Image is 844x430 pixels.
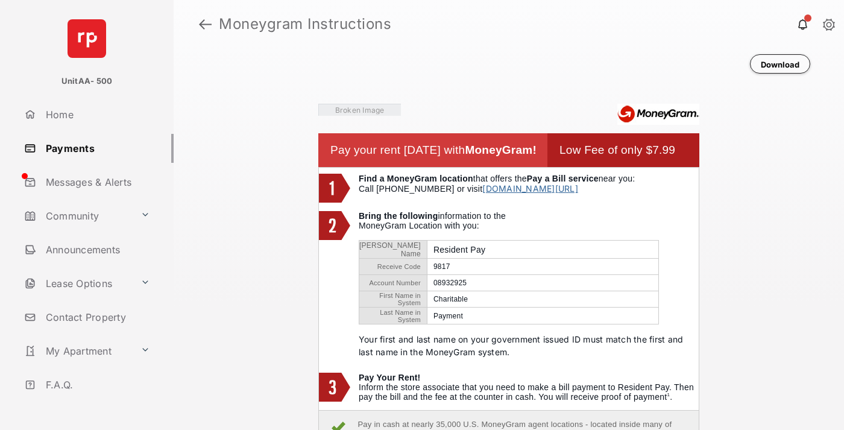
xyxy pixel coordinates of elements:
b: Bring the following [359,211,438,221]
td: Low Fee of only $7.99 [559,133,687,167]
b: Pay Your Rent! [359,373,421,382]
td: [PERSON_NAME] Name [359,241,427,259]
p: UnitAA- 500 [61,75,113,87]
td: Last Name in System [359,308,427,324]
img: Vaibhav Square [318,104,401,116]
a: Payments [19,134,174,163]
b: Find a MoneyGram location [359,174,473,183]
td: 9817 [427,259,658,275]
a: [DOMAIN_NAME][URL] [482,183,578,194]
a: Community [19,201,136,230]
a: Contact Property [19,303,174,332]
td: Inform the store associate that you need to make a bill payment to Resident Pay. Then pay the bil... [359,373,699,404]
p: Your first and last name on your government issued ID must match the first and last name in the M... [359,333,699,358]
a: Messages & Alerts [19,168,174,197]
sup: 1 [667,392,670,397]
strong: Moneygram Instructions [219,17,391,31]
img: Moneygram [617,104,699,125]
td: First Name in System [359,291,427,308]
td: Payment [427,308,658,324]
b: MoneyGram! [465,144,537,156]
td: that offers the near you: Call [PHONE_NUMBER] or visit [359,174,699,205]
button: Download [750,54,810,74]
td: Charitable [427,291,658,308]
a: F.A.Q. [19,370,174,399]
td: Pay your rent [DATE] with [330,133,547,167]
b: Pay a Bill service [527,174,599,183]
td: Account Number [359,275,427,291]
img: 2 [319,211,350,240]
a: Lease Options [19,269,136,298]
img: 3 [319,373,350,402]
td: Resident Pay [427,241,658,259]
img: 1 [319,174,350,203]
a: Home [19,100,174,129]
td: information to the MoneyGram Location with you: [359,211,699,367]
td: Receive Code [359,259,427,275]
a: Announcements [19,235,174,264]
td: 08932925 [427,275,658,291]
a: My Apartment [19,337,136,365]
img: svg+xml;base64,PHN2ZyB4bWxucz0iaHR0cDovL3d3dy53My5vcmcvMjAwMC9zdmciIHdpZHRoPSI2NCIgaGVpZ2h0PSI2NC... [68,19,106,58]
